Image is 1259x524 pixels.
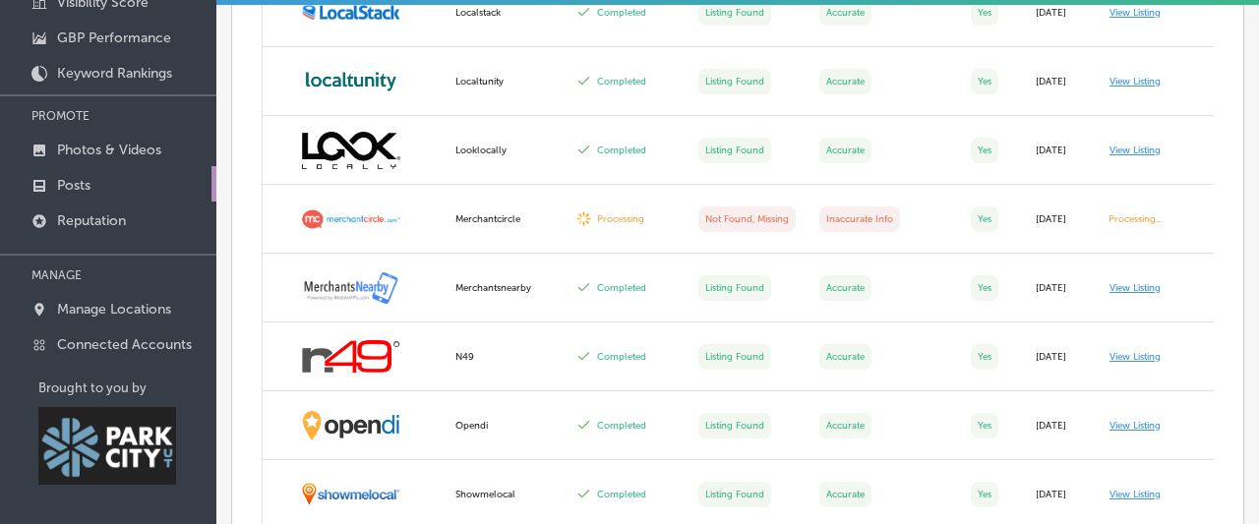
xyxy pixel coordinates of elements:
label: Yes [971,69,998,94]
p: GBP Performance [57,29,171,46]
label: Accurate [819,482,871,507]
img: n49.png [302,337,400,376]
p: Reputation [57,212,126,229]
td: [DATE] [1024,391,1097,460]
p: Manage Locations [57,301,171,318]
label: Processing [597,213,644,225]
div: Opendi [455,420,553,432]
td: [DATE] [1024,254,1097,322]
img: showmelocal.png [302,483,400,505]
label: Completed [597,489,646,500]
label: Completed [597,7,646,19]
a: View Listing [1109,145,1161,156]
label: Accurate [819,69,871,94]
td: [DATE] [1024,185,1097,254]
p: Brought to you by [38,380,216,395]
label: Listing Found [698,482,771,507]
div: Merchantcircle [455,213,553,225]
div: Looklocally [455,145,553,156]
div: Showmelocal [455,489,553,500]
label: Processing... [1109,213,1162,225]
div: N49 [455,351,553,363]
label: Completed [597,76,646,87]
label: Completed [597,145,646,156]
label: Completed [597,351,646,363]
img: opendi.png [302,407,400,444]
td: [DATE] [1024,116,1097,185]
p: Posts [57,177,90,194]
label: Yes [971,344,998,370]
img: merchantcircle.png [302,208,400,230]
img: localtunity.png [302,72,400,91]
img: merchantsnearby.png [302,272,400,304]
label: Accurate [819,138,871,163]
label: Yes [971,482,998,507]
label: Yes [971,138,998,163]
a: View Listing [1109,351,1161,363]
label: Yes [971,275,998,301]
label: Listing Found [698,413,771,438]
label: Yes [971,413,998,438]
p: Photos & Videos [57,142,161,158]
img: looklocally.png [302,132,400,169]
img: Park City [38,407,176,485]
label: Accurate [819,344,871,370]
label: Listing Found [698,344,771,370]
label: Completed [597,282,646,294]
label: Yes [971,206,998,232]
label: Completed [597,420,646,432]
div: Localstack [455,7,553,19]
label: Accurate [819,275,871,301]
label: Listing Found [698,138,771,163]
a: View Listing [1109,76,1161,87]
td: [DATE] [1024,47,1097,116]
label: Inaccurate Info [819,206,900,232]
a: View Listing [1109,282,1161,294]
label: Listing Found [698,275,771,301]
label: Listing Found [698,69,771,94]
div: Localtunity [455,76,553,87]
label: Accurate [819,413,871,438]
a: View Listing [1109,489,1161,500]
p: Connected Accounts [57,336,192,353]
p: Keyword Rankings [57,65,172,82]
label: Not Found, Missing [698,206,796,232]
div: Merchantsnearby [455,282,553,294]
a: View Listing [1109,420,1161,432]
a: View Listing [1109,7,1161,19]
td: [DATE] [1024,322,1097,391]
